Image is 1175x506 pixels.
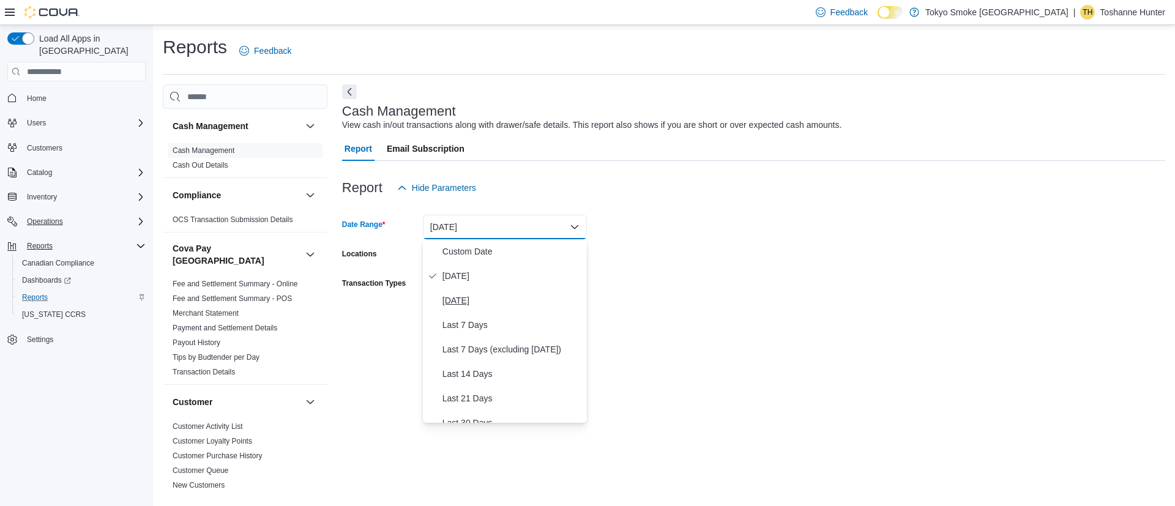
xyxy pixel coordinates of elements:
[163,143,327,177] div: Cash Management
[442,269,582,283] span: [DATE]
[2,188,151,206] button: Inventory
[17,256,146,270] span: Canadian Compliance
[173,215,293,225] span: OCS Transaction Submission Details
[303,119,318,133] button: Cash Management
[22,310,86,319] span: [US_STATE] CCRS
[173,146,234,155] span: Cash Management
[442,391,582,406] span: Last 21 Days
[2,330,151,348] button: Settings
[24,6,80,18] img: Cova
[878,6,903,19] input: Dark Mode
[342,84,357,99] button: Next
[173,189,221,201] h3: Compliance
[173,294,292,303] a: Fee and Settlement Summary - POS
[173,294,292,303] span: Fee and Settlement Summary - POS
[17,307,91,322] a: [US_STATE] CCRS
[342,278,406,288] label: Transaction Types
[12,272,151,289] a: Dashboards
[27,217,63,226] span: Operations
[2,114,151,132] button: Users
[22,165,57,180] button: Catalog
[254,45,291,57] span: Feedback
[22,275,71,285] span: Dashboards
[442,293,582,308] span: [DATE]
[27,94,47,103] span: Home
[442,366,582,381] span: Last 14 Days
[173,242,300,267] button: Cova Pay [GEOGRAPHIC_DATA]
[342,119,842,132] div: View cash in/out transactions along with drawer/safe details. This report also shows if you are s...
[2,164,151,181] button: Catalog
[173,324,277,332] a: Payment and Settlement Details
[12,306,151,323] button: [US_STATE] CCRS
[34,32,146,57] span: Load All Apps in [GEOGRAPHIC_DATA]
[7,84,146,380] nav: Complex example
[27,118,46,128] span: Users
[173,437,252,445] a: Customer Loyalty Points
[925,5,1069,20] p: Tokyo Smoke [GEOGRAPHIC_DATA]
[342,104,456,119] h3: Cash Management
[27,241,53,251] span: Reports
[387,136,464,161] span: Email Subscription
[17,307,146,322] span: Washington CCRS
[173,189,300,201] button: Compliance
[173,396,300,408] button: Customer
[163,35,227,59] h1: Reports
[442,342,582,357] span: Last 7 Days (excluding [DATE])
[2,139,151,157] button: Customers
[173,215,293,224] a: OCS Transaction Submission Details
[17,273,146,288] span: Dashboards
[173,367,235,377] span: Transaction Details
[173,353,259,362] a: Tips by Budtender per Day
[12,289,151,306] button: Reports
[2,89,151,106] button: Home
[442,244,582,259] span: Custom Date
[17,290,53,305] a: Reports
[17,273,76,288] a: Dashboards
[423,215,587,239] button: [DATE]
[12,255,151,272] button: Canadian Compliance
[173,466,228,475] a: Customer Queue
[17,256,99,270] a: Canadian Compliance
[22,332,146,347] span: Settings
[1100,5,1165,20] p: Toshanne Hunter
[27,168,52,177] span: Catalog
[173,338,220,347] a: Payout History
[173,146,234,155] a: Cash Management
[173,422,243,431] span: Customer Activity List
[22,239,146,253] span: Reports
[22,91,51,106] a: Home
[234,39,296,63] a: Feedback
[1073,5,1076,20] p: |
[22,258,94,268] span: Canadian Compliance
[22,140,146,155] span: Customers
[22,116,51,130] button: Users
[163,212,327,232] div: Compliance
[173,120,300,132] button: Cash Management
[173,368,235,376] a: Transaction Details
[2,213,151,230] button: Operations
[173,308,239,318] span: Merchant Statement
[27,192,57,202] span: Inventory
[173,338,220,348] span: Payout History
[22,332,58,347] a: Settings
[1080,5,1095,20] div: Toshanne Hunter
[442,318,582,332] span: Last 7 Days
[173,279,298,289] span: Fee and Settlement Summary - Online
[342,180,382,195] h3: Report
[173,481,225,489] a: New Customers
[342,249,377,259] label: Locations
[303,395,318,409] button: Customer
[173,422,243,431] a: Customer Activity List
[342,220,386,229] label: Date Range
[303,188,318,203] button: Compliance
[22,116,146,130] span: Users
[17,290,146,305] span: Reports
[22,214,146,229] span: Operations
[412,182,476,194] span: Hide Parameters
[22,190,146,204] span: Inventory
[173,451,263,461] span: Customer Purchase History
[163,277,327,384] div: Cova Pay [GEOGRAPHIC_DATA]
